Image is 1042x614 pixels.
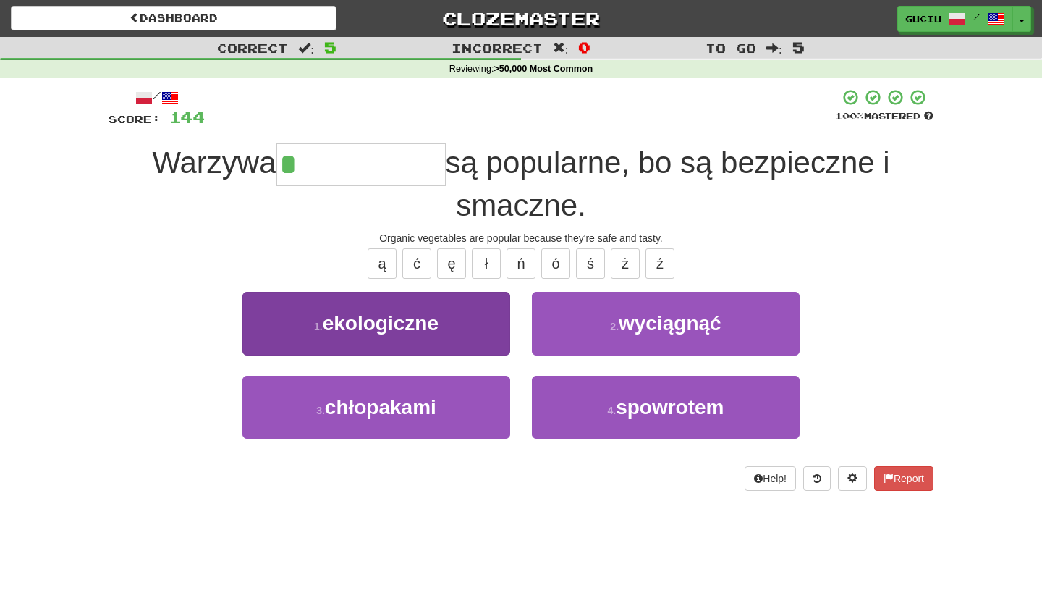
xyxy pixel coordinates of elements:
[610,321,619,332] small: 2 .
[109,88,205,106] div: /
[217,41,288,55] span: Correct
[242,376,510,439] button: 3.chłopakami
[314,321,323,332] small: 1 .
[616,396,724,419] span: spowrotem
[109,231,933,245] div: Organic vegetables are popular because they're safe and tasty.
[706,41,756,55] span: To go
[325,396,436,419] span: chłopakami
[578,38,590,56] span: 0
[316,405,325,416] small: 3 .
[576,248,605,279] button: ś
[446,146,890,222] span: są popularne, bo są bezpieczne i smaczne.
[242,292,510,355] button: 1.ekologiczne
[11,6,336,30] a: Dashboard
[874,466,933,491] button: Report
[437,248,466,279] button: ę
[619,312,721,335] span: wyciągnąć
[368,248,397,279] button: ą
[402,248,431,279] button: ć
[611,248,640,279] button: ż
[532,292,800,355] button: 2.wyciągnąć
[541,248,570,279] button: ó
[835,110,864,122] span: 100 %
[607,405,616,416] small: 4 .
[766,42,782,54] span: :
[169,108,205,126] span: 144
[835,110,933,123] div: Mastered
[645,248,674,279] button: ź
[323,312,439,335] span: ekologiczne
[494,64,593,74] strong: >50,000 Most Common
[507,248,535,279] button: ń
[324,38,336,56] span: 5
[553,42,569,54] span: :
[973,12,980,22] span: /
[803,466,831,491] button: Round history (alt+y)
[897,6,1013,32] a: Guciu /
[452,41,543,55] span: Incorrect
[358,6,684,31] a: Clozemaster
[152,146,276,180] span: Warzywa
[745,466,796,491] button: Help!
[532,376,800,439] button: 4.spowrotem
[298,42,314,54] span: :
[109,113,161,125] span: Score:
[472,248,501,279] button: ł
[792,38,805,56] span: 5
[905,12,941,25] span: Guciu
